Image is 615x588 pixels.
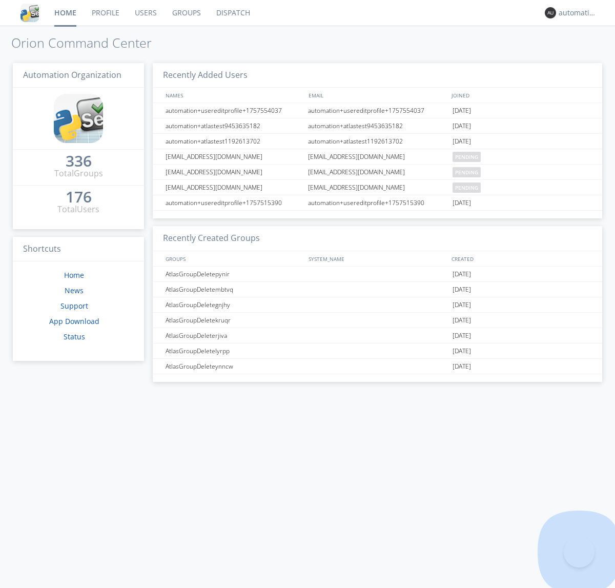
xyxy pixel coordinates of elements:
[153,134,602,149] a: automation+atlastest1192613702automation+atlastest1192613702[DATE]
[453,103,471,118] span: [DATE]
[449,88,592,103] div: JOINED
[163,297,305,312] div: AtlasGroupDeletegnjhy
[153,149,602,165] a: [EMAIL_ADDRESS][DOMAIN_NAME][EMAIL_ADDRESS][DOMAIN_NAME]pending
[305,165,450,179] div: [EMAIL_ADDRESS][DOMAIN_NAME]
[559,8,597,18] div: automation+atlas0022
[453,267,471,282] span: [DATE]
[306,88,449,103] div: EMAIL
[163,313,305,328] div: AtlasGroupDeletekruqr
[453,359,471,374] span: [DATE]
[66,156,92,166] div: 336
[66,192,92,204] a: 176
[163,282,305,297] div: AtlasGroupDeletembtvq
[545,7,556,18] img: 373638.png
[153,297,602,313] a: AtlasGroupDeletegnjhy[DATE]
[453,134,471,149] span: [DATE]
[163,88,303,103] div: NAMES
[564,537,594,567] iframe: Toggle Customer Support
[153,282,602,297] a: AtlasGroupDeletembtvq[DATE]
[153,313,602,328] a: AtlasGroupDeletekruqr[DATE]
[306,251,449,266] div: SYSTEM_NAME
[153,180,602,195] a: [EMAIL_ADDRESS][DOMAIN_NAME][EMAIL_ADDRESS][DOMAIN_NAME]pending
[453,152,481,162] span: pending
[453,167,481,177] span: pending
[305,180,450,195] div: [EMAIL_ADDRESS][DOMAIN_NAME]
[66,156,92,168] a: 336
[64,332,85,341] a: Status
[163,343,305,358] div: AtlasGroupDeletelyrpp
[153,328,602,343] a: AtlasGroupDeleterjiva[DATE]
[453,118,471,134] span: [DATE]
[20,4,39,22] img: cddb5a64eb264b2086981ab96f4c1ba7
[153,343,602,359] a: AtlasGroupDeletelyrpp[DATE]
[163,328,305,343] div: AtlasGroupDeleterjiva
[453,313,471,328] span: [DATE]
[163,103,305,118] div: automation+usereditprofile+1757554037
[65,286,84,295] a: News
[153,195,602,211] a: automation+usereditprofile+1757515390automation+usereditprofile+1757515390[DATE]
[163,165,305,179] div: [EMAIL_ADDRESS][DOMAIN_NAME]
[453,183,481,193] span: pending
[453,282,471,297] span: [DATE]
[64,270,84,280] a: Home
[163,359,305,374] div: AtlasGroupDeleteynncw
[49,316,99,326] a: App Download
[453,297,471,313] span: [DATE]
[163,267,305,281] div: AtlasGroupDeletepynir
[153,359,602,374] a: AtlasGroupDeleteynncw[DATE]
[305,134,450,149] div: automation+atlastest1192613702
[163,118,305,133] div: automation+atlastest9453635182
[163,180,305,195] div: [EMAIL_ADDRESS][DOMAIN_NAME]
[305,103,450,118] div: automation+usereditprofile+1757554037
[163,251,303,266] div: GROUPS
[153,267,602,282] a: AtlasGroupDeletepynir[DATE]
[13,237,144,262] h3: Shortcuts
[153,165,602,180] a: [EMAIL_ADDRESS][DOMAIN_NAME][EMAIL_ADDRESS][DOMAIN_NAME]pending
[23,69,121,80] span: Automation Organization
[153,226,602,251] h3: Recently Created Groups
[163,195,305,210] div: automation+usereditprofile+1757515390
[305,118,450,133] div: automation+atlastest9453635182
[449,251,592,266] div: CREATED
[305,149,450,164] div: [EMAIL_ADDRESS][DOMAIN_NAME]
[153,63,602,88] h3: Recently Added Users
[54,168,103,179] div: Total Groups
[54,94,103,143] img: cddb5a64eb264b2086981ab96f4c1ba7
[153,118,602,134] a: automation+atlastest9453635182automation+atlastest9453635182[DATE]
[163,134,305,149] div: automation+atlastest1192613702
[60,301,88,311] a: Support
[453,343,471,359] span: [DATE]
[153,103,602,118] a: automation+usereditprofile+1757554037automation+usereditprofile+1757554037[DATE]
[305,195,450,210] div: automation+usereditprofile+1757515390
[57,204,99,215] div: Total Users
[453,328,471,343] span: [DATE]
[453,195,471,211] span: [DATE]
[66,192,92,202] div: 176
[163,149,305,164] div: [EMAIL_ADDRESS][DOMAIN_NAME]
